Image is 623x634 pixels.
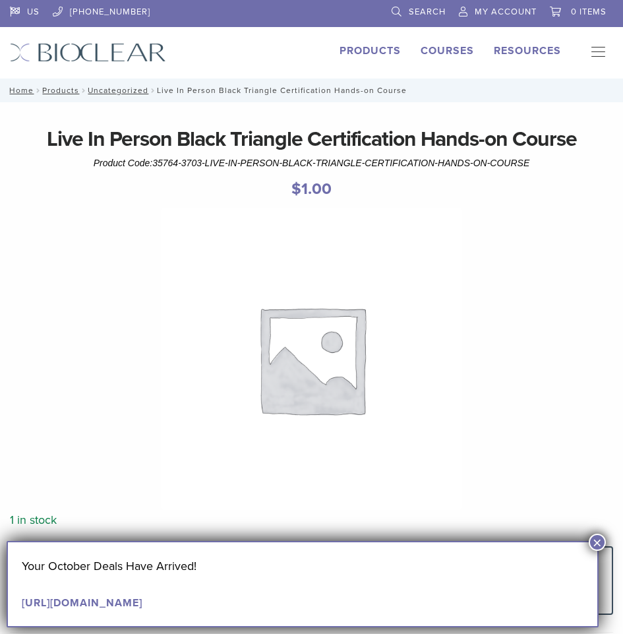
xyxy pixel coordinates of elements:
[94,158,530,168] span: Product Code:
[34,87,42,94] span: /
[10,43,166,62] img: Bioclear
[152,158,529,168] span: 35764-3703-LIVE-IN-PERSON-BLACK-TRIANGLE-CERTIFICATION-HANDS-ON-COURSE
[421,44,474,57] a: Courses
[161,208,463,510] img: Awaiting product image
[581,43,613,63] nav: Primary Navigation
[22,596,142,610] a: [URL][DOMAIN_NAME]
[79,87,88,94] span: /
[148,87,157,94] span: /
[571,7,607,17] span: 0 items
[475,7,537,17] span: My Account
[291,179,301,199] span: $
[494,44,561,57] a: Resources
[10,123,613,155] h1: Live In Person Black Triangle Certification Hands-on Course
[291,179,332,199] bdi: 1.00
[589,534,606,551] button: Close
[340,44,401,57] a: Products
[10,510,613,530] p: 1 in stock
[88,86,148,95] a: Uncategorized
[409,7,446,17] span: Search
[5,86,34,95] a: Home
[42,86,79,95] a: Products
[22,556,583,576] p: Your October Deals Have Arrived!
